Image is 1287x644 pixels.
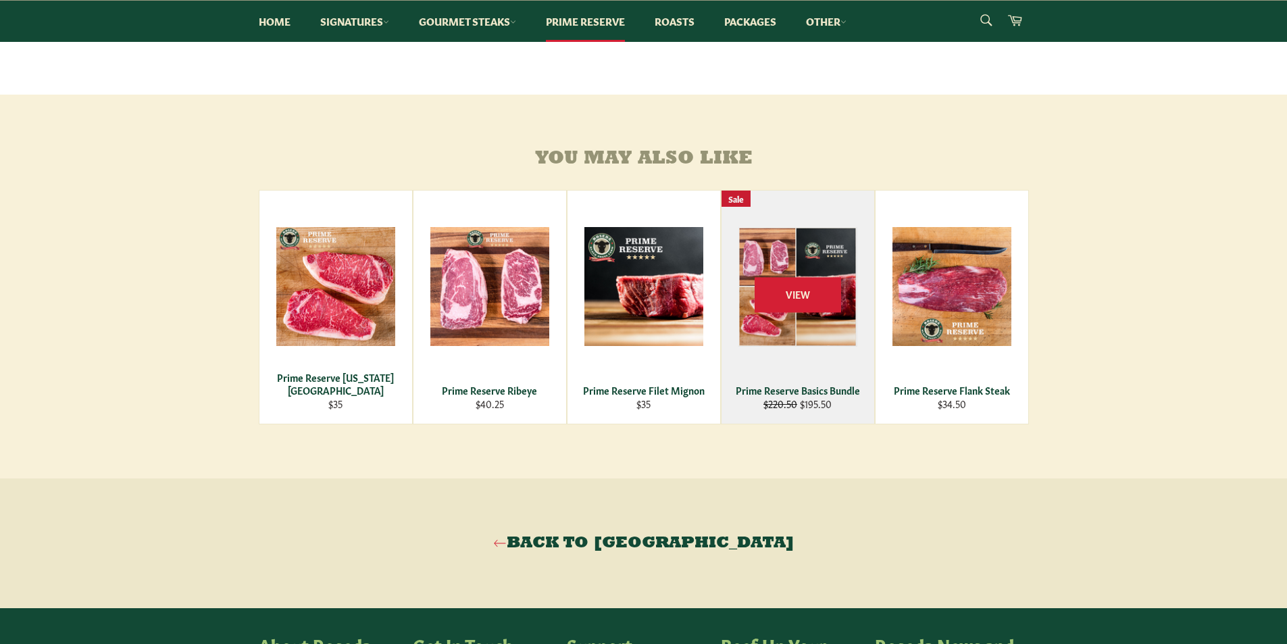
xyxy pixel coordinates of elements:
a: Prime Reserve Filet Mignon Prime Reserve Filet Mignon $35 [567,190,721,424]
a: Prime Reserve Ribeye Prime Reserve Ribeye $40.25 [413,190,567,424]
a: Prime Reserve Basics Bundle Prime Reserve Basics Bundle $220.50 $195.50 View [721,190,875,424]
div: Prime Reserve Basics Bundle [730,384,865,397]
a: Other [792,1,860,42]
a: Signatures [307,1,403,42]
a: Gourmet Steaks [405,1,530,42]
div: $35 [268,397,403,410]
div: Prime Reserve Flank Steak [884,384,1019,397]
span: View [755,278,841,312]
a: Prime Reserve [532,1,638,42]
a: Prime Reserve Flank Steak Prime Reserve Flank Steak $34.50 [875,190,1029,424]
div: Prime Reserve Filet Mignon [576,384,711,397]
a: Back to [GEOGRAPHIC_DATA] [14,532,1273,554]
img: Prime Reserve Filet Mignon [584,227,703,346]
div: $34.50 [884,397,1019,410]
img: Prime Reserve New York Strip [276,227,395,346]
a: Home [245,1,304,42]
div: Prime Reserve [US_STATE][GEOGRAPHIC_DATA] [268,371,403,397]
img: Prime Reserve Ribeye [430,227,549,346]
div: $40.25 [422,397,557,410]
a: Prime Reserve New York Strip Prime Reserve [US_STATE][GEOGRAPHIC_DATA] $35 [259,190,413,424]
div: Prime Reserve Ribeye [422,384,557,397]
img: Prime Reserve Flank Steak [892,227,1011,346]
h4: You may also like [259,149,1029,170]
div: $35 [576,397,711,410]
a: Packages [711,1,790,42]
a: Roasts [641,1,708,42]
